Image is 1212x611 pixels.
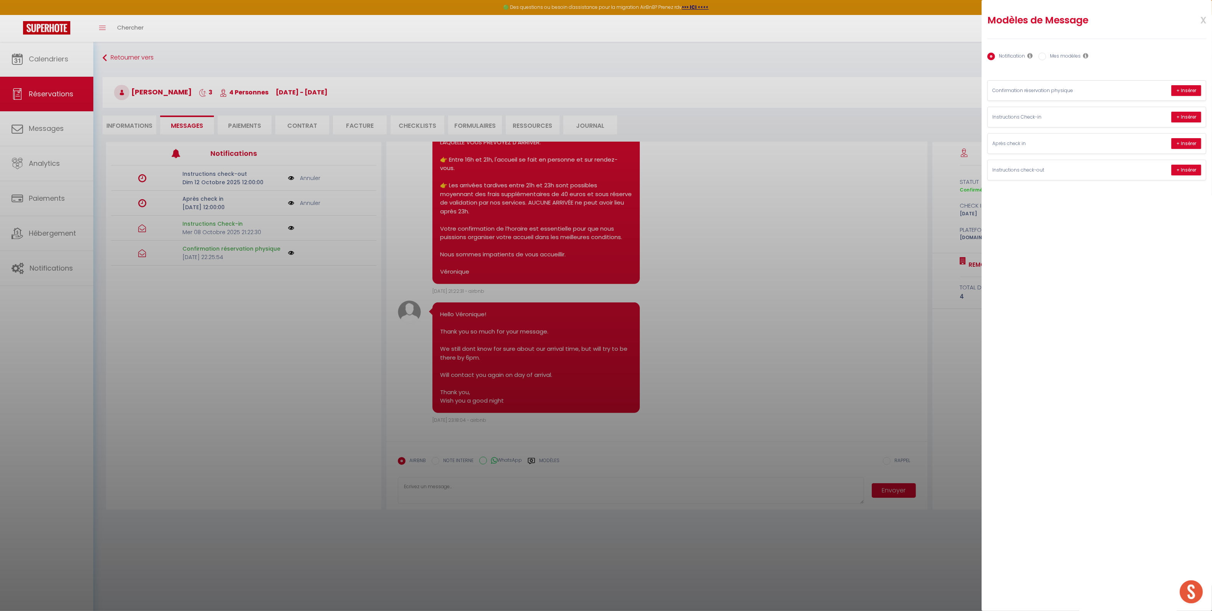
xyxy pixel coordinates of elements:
p: Instructions Check-in [992,114,1108,121]
p: Après check in [992,140,1108,147]
i: Les modèles généraux sont visibles par vous et votre équipe [1083,53,1088,59]
label: Mes modèles [1046,53,1081,61]
div: Ouvrir le chat [1180,580,1203,603]
p: Instructions check-out [992,167,1108,174]
span: x [1182,10,1206,28]
h2: Modèles de Message [987,14,1166,26]
button: + Insérer [1171,112,1201,122]
i: Les notifications sont visibles par toi et ton équipe [1027,53,1033,59]
label: Notification [995,53,1025,61]
button: + Insérer [1171,85,1201,96]
button: + Insérer [1171,165,1201,175]
button: + Insérer [1171,138,1201,149]
p: Confirmation réservation physique [992,87,1108,94]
